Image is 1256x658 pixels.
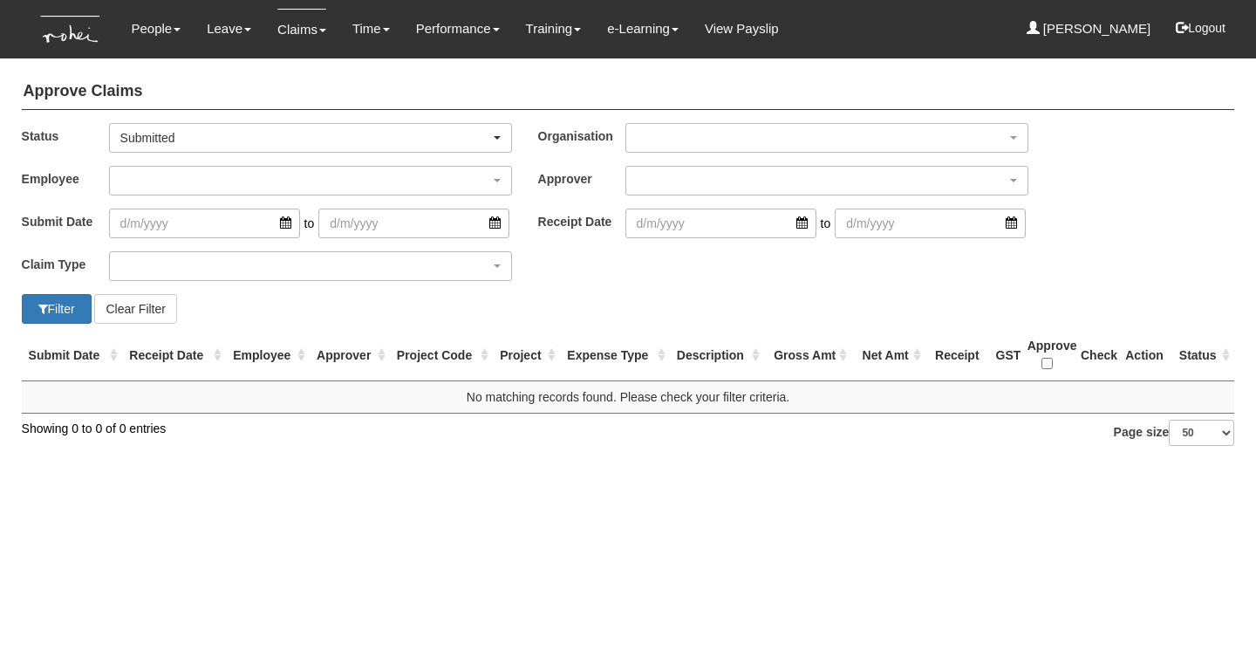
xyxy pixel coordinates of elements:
td: No matching records found. Please check your filter criteria. [22,380,1235,413]
th: Net Amt : activate to sort column ascending [851,330,925,381]
div: Submitted [120,129,490,147]
input: d/m/yyyy [625,209,816,238]
span: to [300,209,319,238]
label: Receipt Date [538,209,625,234]
span: to [816,209,836,238]
th: Employee : activate to sort column ascending [226,330,310,381]
input: d/m/yyyy [318,209,509,238]
label: Approver [538,166,625,191]
label: Submit Date [22,209,109,234]
th: Check [1074,330,1116,381]
a: Performance [416,9,500,49]
th: GST [989,330,1020,381]
a: People [131,9,181,49]
a: Claims [277,9,326,50]
a: View Payslip [705,9,779,49]
th: Approve [1020,330,1074,381]
a: Leave [207,9,251,49]
th: Gross Amt : activate to sort column ascending [764,330,851,381]
th: Description : activate to sort column ascending [670,330,764,381]
input: d/m/yyyy [109,209,300,238]
button: Submitted [109,123,512,153]
th: Status : activate to sort column ascending [1172,330,1235,381]
input: d/m/yyyy [835,209,1026,238]
a: [PERSON_NAME] [1027,9,1151,49]
button: Filter [22,294,92,324]
th: Expense Type : activate to sort column ascending [560,330,669,381]
th: Project Code : activate to sort column ascending [390,330,493,381]
th: Approver : activate to sort column ascending [310,330,390,381]
label: Page size [1114,420,1235,446]
label: Claim Type [22,251,109,277]
a: Time [352,9,390,49]
button: Logout [1164,7,1238,49]
button: Clear Filter [94,294,176,324]
label: Employee [22,166,109,191]
th: Action [1116,330,1172,381]
th: Receipt Date : activate to sort column ascending [122,330,226,381]
th: Project : activate to sort column ascending [493,330,560,381]
a: e-Learning [607,9,679,49]
a: Training [526,9,582,49]
label: Status [22,123,109,148]
label: Organisation [538,123,625,148]
select: Page size [1169,420,1234,446]
th: Receipt [925,330,988,381]
h4: Approve Claims [22,74,1235,110]
th: Submit Date : activate to sort column ascending [22,330,123,381]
